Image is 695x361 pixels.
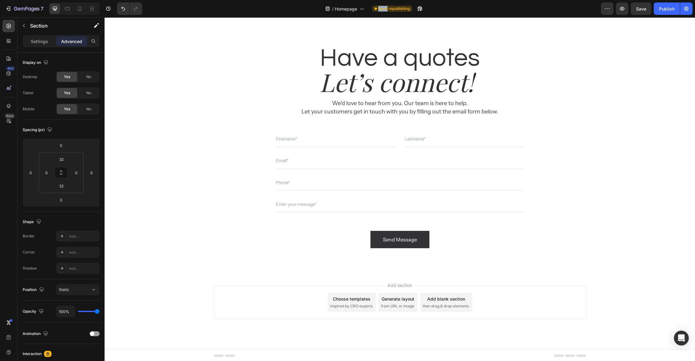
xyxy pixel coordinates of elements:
input: Phone* [171,158,419,173]
input: 0 [87,168,96,177]
span: Yes [64,106,70,112]
div: Border [23,233,35,239]
input: Firstname* [171,114,291,130]
div: Display on [23,59,50,67]
input: 2xl [55,181,68,191]
div: Spacing (px) [23,126,53,134]
div: Add... [69,234,98,239]
input: Enter your message* [171,179,419,195]
span: Add section [280,265,310,271]
div: Open Intercom Messenger [674,331,689,346]
div: Shape [23,218,43,226]
span: Yes [64,74,70,80]
span: Need republishing [378,6,410,11]
div: 450 [6,66,15,71]
p: Section [30,22,81,29]
input: 0px [72,168,81,177]
div: Undo/Redo [117,2,142,15]
p: Advanced [61,38,82,45]
div: Publish [659,6,675,12]
div: Add blank section [323,278,361,285]
input: 0px [42,168,51,177]
span: No [86,90,91,96]
div: Position [23,286,45,294]
input: 0 [55,141,67,150]
button: Send Message [266,214,325,231]
button: Publish [654,2,680,15]
input: Auto [56,306,75,317]
input: 2xl [55,155,68,164]
div: Shadow [23,266,37,271]
div: Interaction [23,351,42,357]
span: Homepage [335,6,357,12]
p: We'd love to hear from you. Our team is here to help. [172,82,419,90]
input: Email* [171,136,419,151]
div: Add... [69,266,98,271]
div: Choose templates [228,278,266,285]
button: 7 [2,2,46,15]
span: No [86,106,91,112]
div: Animation [23,330,49,338]
input: Lastname* [300,114,419,130]
div: Tablet [23,90,34,96]
p: Settings [31,38,48,45]
span: Yes [64,90,70,96]
h2: Let’s connect! [168,48,416,81]
span: from URL or image [276,286,310,292]
h2: Have a quotes [171,24,419,58]
div: Mobile [23,106,34,112]
div: Beta [5,113,15,118]
button: Static [56,284,100,295]
span: No [86,74,91,80]
input: 0 [55,195,67,205]
span: Static [59,287,69,292]
div: Corner [23,249,35,255]
p: 7 [41,5,43,12]
button: Save [631,2,651,15]
div: Generate layout [277,278,310,285]
span: then drag & drop elements [318,286,364,292]
span: Save [636,6,646,11]
div: Add... [69,250,98,255]
input: 0 [26,168,35,177]
span: / [332,6,334,12]
span: inspired by CRO experts [226,286,268,292]
iframe: Design area [105,17,695,361]
div: Send Message [278,218,312,226]
div: Desktop [23,74,37,80]
p: Let your customers get in touch with you by filling out the email form below. [172,90,419,99]
div: Opacity [23,307,45,316]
